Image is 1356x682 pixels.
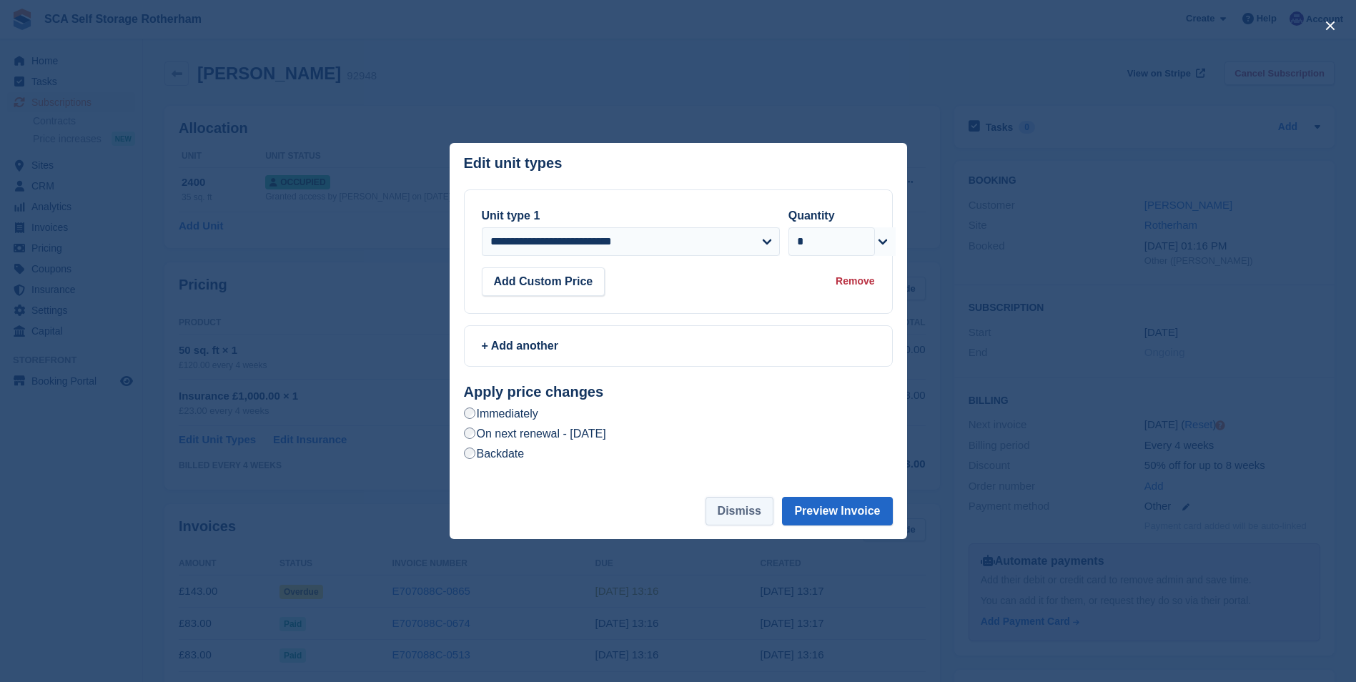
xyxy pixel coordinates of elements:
[464,407,475,419] input: Immediately
[1319,14,1342,37] button: close
[836,274,874,289] div: Remove
[706,497,773,525] button: Dismiss
[464,428,475,439] input: On next renewal - [DATE]
[464,384,604,400] strong: Apply price changes
[482,267,605,296] button: Add Custom Price
[464,406,538,421] label: Immediately
[464,446,525,461] label: Backdate
[464,448,475,459] input: Backdate
[482,337,875,355] div: + Add another
[482,209,540,222] label: Unit type 1
[464,155,563,172] p: Edit unit types
[464,325,893,367] a: + Add another
[782,497,892,525] button: Preview Invoice
[464,426,606,441] label: On next renewal - [DATE]
[788,209,835,222] label: Quantity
